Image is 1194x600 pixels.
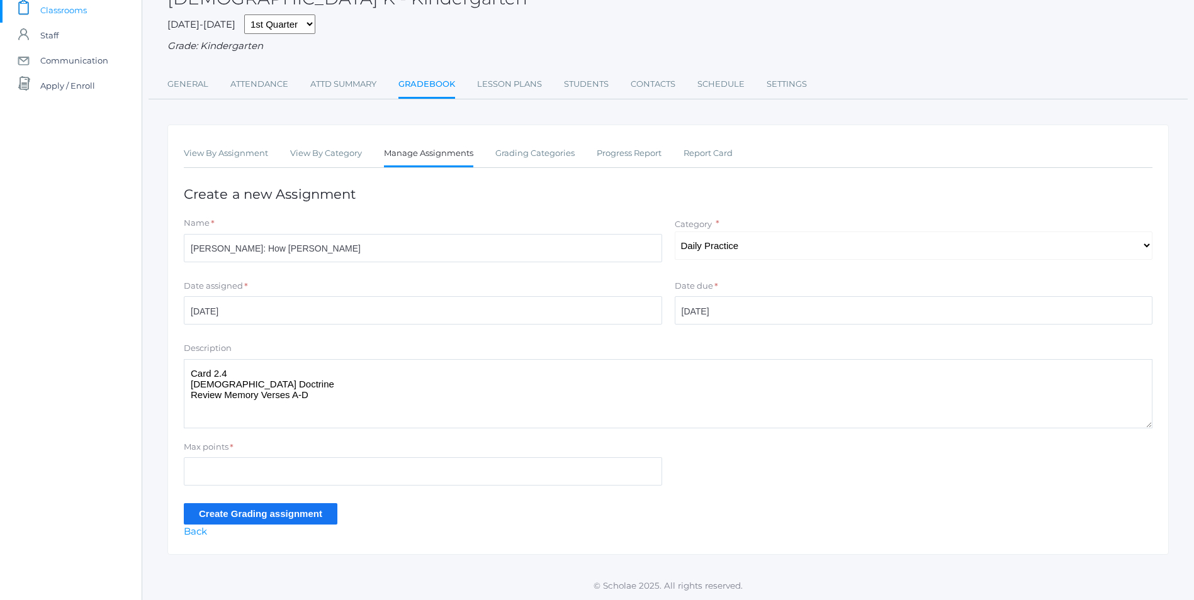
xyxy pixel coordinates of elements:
a: Manage Assignments [384,141,473,168]
a: Attd Summary [310,72,376,97]
label: Max points [184,441,228,453]
label: Category [675,219,712,229]
span: Communication [40,48,108,73]
a: Contacts [631,72,675,97]
a: View By Category [290,141,362,166]
h1: Create a new Assignment [184,187,1152,201]
a: Settings [767,72,807,97]
a: Schedule [697,72,745,97]
a: Progress Report [597,141,662,166]
a: View By Assignment [184,141,268,166]
a: Report Card [684,141,733,166]
p: © Scholae 2025. All rights reserved. [142,579,1194,592]
a: General [167,72,208,97]
a: Lesson Plans [477,72,542,97]
label: Name [184,217,210,230]
label: Date assigned [184,280,243,292]
span: [DATE]-[DATE] [167,18,235,30]
a: Attendance [230,72,288,97]
div: Grade: Kindergarten [167,39,1169,53]
label: Description [184,342,232,355]
span: Staff [40,23,59,48]
span: Apply / Enroll [40,73,95,98]
a: Gradebook [398,72,455,99]
input: Create Grading assignment [184,503,337,524]
a: Students [564,72,609,97]
label: Date due [675,280,713,292]
a: Grading Categories [495,141,575,166]
a: Back [184,525,207,537]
